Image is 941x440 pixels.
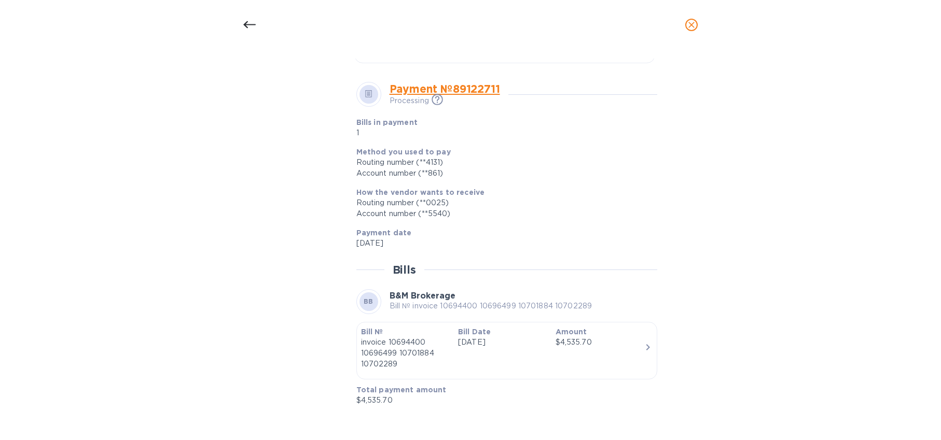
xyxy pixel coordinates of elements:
div: $4,535.70 [556,337,645,348]
p: $4,535.70 [356,395,649,406]
p: Bill № invoice 10694400 10696499 10701884 10702289 [390,301,592,311]
div: Account number (**861‬) [356,168,649,179]
p: [DATE] [356,238,649,249]
b: Method you used to pay [356,148,451,156]
b: How the vendor wants to receive [356,188,485,196]
b: Bill Date [458,328,491,336]
p: [DATE] [458,337,547,348]
b: BB [364,297,373,305]
b: Bills in payment [356,118,418,126]
div: Routing number (**4131) [356,157,649,168]
button: close [679,12,704,37]
h2: Bills [393,263,416,276]
p: invoice 10694400 10696499 10701884 10702289 [361,337,450,370]
b: Bill № [361,328,383,336]
button: Bill №invoice 10694400 10696499 10701884 10702289Bill Date[DATE]Amount$4,535.70 [356,322,658,379]
b: Amount [556,328,587,336]
p: Processing [390,95,429,106]
div: Routing number (**0025) [356,197,649,208]
p: 1 [356,127,551,138]
a: Payment № 89122711 [390,82,500,95]
div: Account number (**5540) [356,208,649,219]
b: Total payment amount [356,386,447,394]
b: Payment date [356,229,412,237]
b: B&M Brokerage [390,291,455,301]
